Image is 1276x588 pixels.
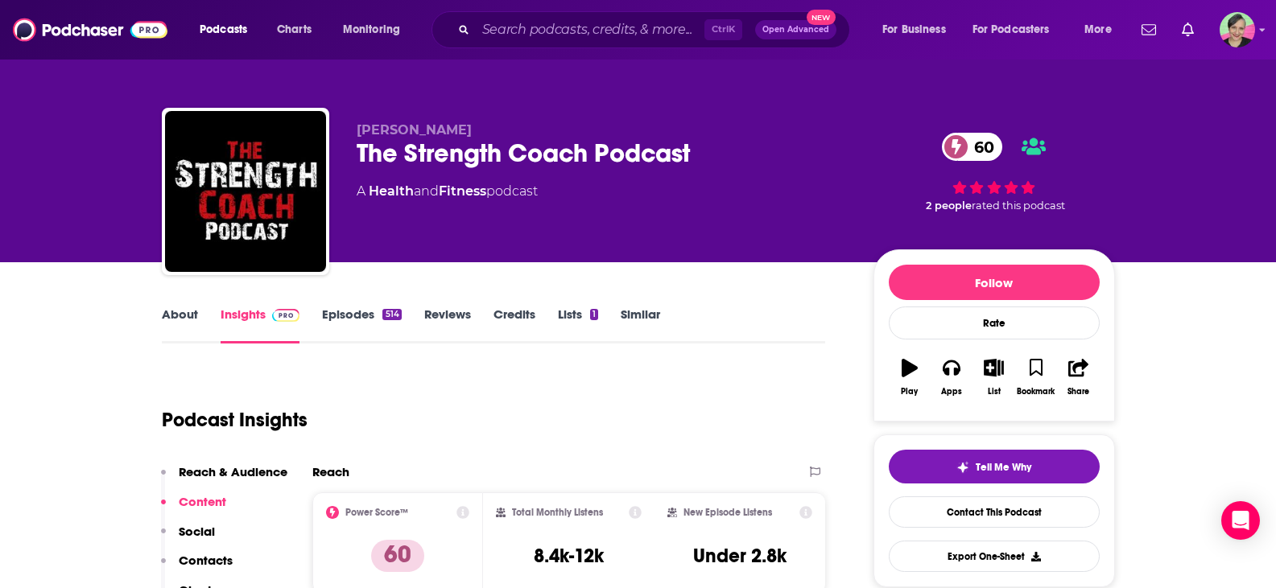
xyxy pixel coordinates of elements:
[1221,501,1260,540] div: Open Intercom Messenger
[704,19,742,40] span: Ctrl K
[188,17,268,43] button: open menu
[179,464,287,479] p: Reach & Audience
[956,461,969,474] img: tell me why sparkle
[873,122,1115,222] div: 60 2 peoplerated this podcast
[179,494,226,509] p: Content
[590,309,598,320] div: 1
[988,387,1001,397] div: List
[1067,387,1089,397] div: Share
[941,387,962,397] div: Apps
[534,544,604,568] h3: 8.4k-12k
[272,309,300,322] img: Podchaser Pro
[447,11,865,48] div: Search podcasts, credits, & more...
[693,544,787,568] h3: Under 2.8k
[889,541,1100,572] button: Export One-Sheet
[958,133,1002,161] span: 60
[439,183,486,199] a: Fitness
[476,17,704,43] input: Search podcasts, credits, & more...
[683,507,772,518] h2: New Episode Listens
[972,348,1014,406] button: List
[807,10,836,25] span: New
[493,306,535,343] a: Credits
[901,387,918,397] div: Play
[414,183,439,199] span: and
[332,17,421,43] button: open menu
[369,183,414,199] a: Health
[1084,19,1112,41] span: More
[1073,17,1132,43] button: open menu
[165,111,326,272] img: The Strength Coach Podcast
[1175,16,1200,43] a: Show notifications dropdown
[161,553,233,582] button: Contacts
[755,20,836,39] button: Open AdvancedNew
[558,306,598,343] a: Lists1
[976,461,1031,474] span: Tell Me Why
[424,306,471,343] a: Reviews
[161,524,215,553] button: Social
[13,14,167,45] img: Podchaser - Follow, Share and Rate Podcasts
[1017,387,1055,397] div: Bookmark
[277,19,312,41] span: Charts
[931,348,972,406] button: Apps
[962,17,1073,43] button: open menu
[972,19,1050,41] span: For Podcasters
[1015,348,1057,406] button: Bookmark
[889,496,1100,528] a: Contact This Podcast
[621,306,660,343] a: Similar
[1220,12,1255,47] img: User Profile
[1220,12,1255,47] span: Logged in as LizDVictoryBelt
[882,19,946,41] span: For Business
[382,309,401,320] div: 514
[1135,16,1162,43] a: Show notifications dropdown
[889,450,1100,483] button: tell me why sparkleTell Me Why
[762,26,829,34] span: Open Advanced
[371,540,424,572] p: 60
[179,553,233,568] p: Contacts
[871,17,966,43] button: open menu
[322,306,401,343] a: Episodes514
[179,524,215,539] p: Social
[357,122,472,138] span: [PERSON_NAME]
[889,306,1100,339] div: Rate
[343,19,400,41] span: Monitoring
[926,199,972,212] span: 2 people
[312,464,349,479] h2: Reach
[1220,12,1255,47] button: Show profile menu
[1057,348,1099,406] button: Share
[161,464,287,494] button: Reach & Audience
[162,408,308,432] h1: Podcast Insights
[200,19,247,41] span: Podcasts
[889,348,931,406] button: Play
[266,17,321,43] a: Charts
[942,133,1002,161] a: 60
[889,265,1100,300] button: Follow
[512,507,603,518] h2: Total Monthly Listens
[162,306,198,343] a: About
[221,306,300,343] a: InsightsPodchaser Pro
[345,507,408,518] h2: Power Score™
[972,199,1065,212] span: rated this podcast
[357,182,538,201] div: A podcast
[161,494,226,524] button: Content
